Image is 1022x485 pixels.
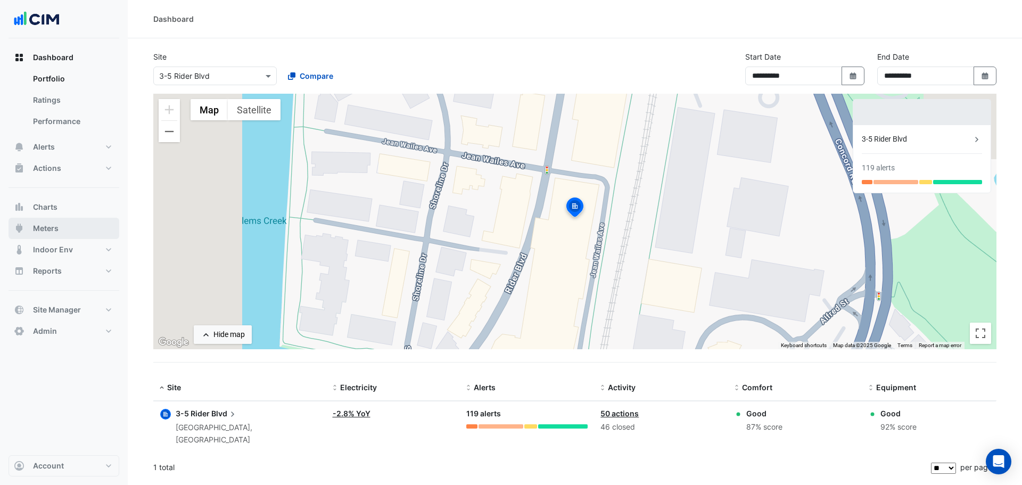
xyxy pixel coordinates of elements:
[156,335,191,349] a: Open this area in Google Maps (opens a new window)
[156,335,191,349] img: Google
[153,51,167,62] label: Site
[153,13,194,24] div: Dashboard
[33,142,55,152] span: Alerts
[897,342,912,348] a: Terms (opens in new tab)
[9,158,119,179] button: Actions
[880,408,917,419] div: Good
[9,260,119,282] button: Reports
[211,408,238,420] span: Blvd
[9,218,119,239] button: Meters
[970,323,991,344] button: Toggle fullscreen view
[194,325,252,344] button: Hide map
[466,408,588,420] div: 119 alerts
[14,202,24,212] app-icon: Charts
[986,449,1011,474] div: Open Intercom Messenger
[333,409,370,418] a: -2.8% YoY
[33,163,61,174] span: Actions
[781,342,827,349] button: Keyboard shortcuts
[862,134,971,145] div: 3-5 Rider Blvd
[13,9,61,30] img: Company Logo
[300,70,333,81] span: Compare
[14,142,24,152] app-icon: Alerts
[159,99,180,120] button: Zoom in
[14,244,24,255] app-icon: Indoor Env
[876,383,916,392] span: Equipment
[24,89,119,111] a: Ratings
[14,52,24,63] app-icon: Dashboard
[919,342,961,348] a: Report a map error
[745,51,781,62] label: Start Date
[9,239,119,260] button: Indoor Env
[281,67,340,85] button: Compare
[14,326,24,336] app-icon: Admin
[862,162,895,174] div: 119 alerts
[9,196,119,218] button: Charts
[153,454,929,481] div: 1 total
[600,409,639,418] a: 50 actions
[33,326,57,336] span: Admin
[9,299,119,320] button: Site Manager
[340,383,377,392] span: Electricity
[33,244,73,255] span: Indoor Env
[600,421,722,433] div: 46 closed
[9,320,119,342] button: Admin
[24,68,119,89] a: Portfolio
[33,461,64,471] span: Account
[33,52,73,63] span: Dashboard
[880,421,917,433] div: 92% score
[877,51,909,62] label: End Date
[563,196,587,221] img: site-pin-selected.svg
[14,266,24,276] app-icon: Reports
[176,422,320,446] div: [GEOGRAPHIC_DATA], [GEOGRAPHIC_DATA]
[228,99,281,120] button: Show satellite imagery
[474,383,496,392] span: Alerts
[167,383,181,392] span: Site
[833,342,891,348] span: Map data ©2025 Google
[33,266,62,276] span: Reports
[9,68,119,136] div: Dashboard
[9,47,119,68] button: Dashboard
[33,305,81,315] span: Site Manager
[14,223,24,234] app-icon: Meters
[848,71,858,80] fa-icon: Select Date
[608,383,636,392] span: Activity
[742,383,772,392] span: Comfort
[213,329,245,340] div: Hide map
[14,163,24,174] app-icon: Actions
[33,223,59,234] span: Meters
[746,408,782,419] div: Good
[24,111,119,132] a: Performance
[176,409,210,418] span: 3-5 Rider
[9,455,119,476] button: Account
[746,421,782,433] div: 87% score
[960,463,992,472] span: per page
[980,71,990,80] fa-icon: Select Date
[159,121,180,142] button: Zoom out
[33,202,57,212] span: Charts
[9,136,119,158] button: Alerts
[14,305,24,315] app-icon: Site Manager
[191,99,228,120] button: Show street map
